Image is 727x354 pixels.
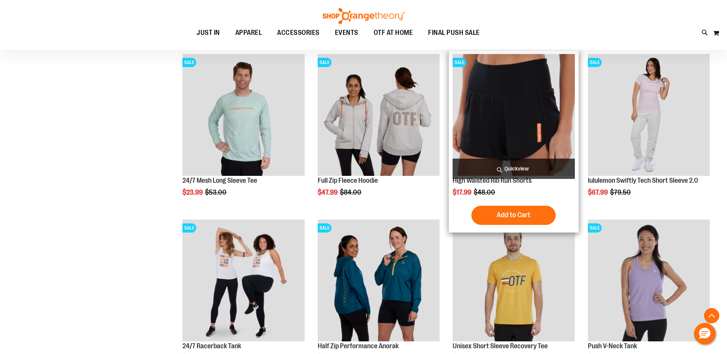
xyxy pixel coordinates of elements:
[453,58,466,67] span: SALE
[588,342,637,350] a: Push V-Neck Tank
[588,188,609,196] span: $67.99
[182,220,304,343] a: 24/7 Racerback TankSALE
[318,177,378,184] a: Full Zip Fleece Hoodie
[588,220,710,341] img: Product image for Push V-Neck Tank
[205,188,228,196] span: $53.00
[588,177,698,184] a: lululemon Swiftly Tech Short Sleeve 2.0
[182,342,241,350] a: 24/7 Racerback Tank
[318,54,440,177] a: Main Image of 1457091SALE
[327,24,366,42] a: EVENTS
[588,54,710,177] a: lululemon Swiftly Tech Short Sleeve 2.0SALE
[182,58,196,67] span: SALE
[318,58,331,67] span: SALE
[277,24,320,41] span: ACCESSORIES
[366,24,421,42] a: OTF AT HOME
[182,54,304,177] a: Main Image of 1457095SALE
[182,188,204,196] span: $23.99
[453,177,532,184] a: High Waisted Rib Run Shorts
[182,220,304,341] img: 24/7 Racerback Tank
[182,54,304,176] img: Main Image of 1457095
[704,308,719,323] button: Back To Top
[588,223,602,233] span: SALE
[453,54,574,176] img: High Waisted Rib Run Shorts
[228,24,270,42] a: APPAREL
[428,24,480,41] span: FINAL PUSH SALE
[584,50,714,216] div: product
[453,159,574,179] a: Quickview
[453,220,574,341] img: Product image for Unisex Short Sleeve Recovery Tee
[374,24,413,41] span: OTF AT HOME
[453,220,574,343] a: Product image for Unisex Short Sleeve Recovery TeeSALE
[318,223,331,233] span: SALE
[449,50,578,233] div: product
[235,24,262,41] span: APPAREL
[474,188,496,196] span: $48.00
[453,188,473,196] span: $17.99
[340,188,363,196] span: $84.00
[420,24,487,41] a: FINAL PUSH SALE
[694,323,716,344] button: Hello, have a question? Let’s chat.
[318,342,399,350] a: Half Zip Performance Anorak
[588,54,710,176] img: lululemon Swiftly Tech Short Sleeve 2.0
[471,206,556,225] button: Add to Cart
[179,50,308,216] div: product
[610,188,632,196] span: $79.50
[318,220,440,341] img: Half Zip Performance Anorak
[318,54,440,176] img: Main Image of 1457091
[453,342,548,350] a: Unisex Short Sleeve Recovery Tee
[335,24,358,41] span: EVENTS
[197,24,220,41] span: JUST IN
[588,220,710,343] a: Product image for Push V-Neck TankSALE
[322,8,406,24] img: Shop Orangetheory
[497,211,530,219] span: Add to Cart
[588,58,602,67] span: SALE
[269,24,327,42] a: ACCESSORIES
[314,50,443,216] div: product
[318,220,440,343] a: Half Zip Performance AnorakSALE
[318,188,339,196] span: $47.99
[182,223,196,233] span: SALE
[182,177,257,184] a: 24/7 Mesh Long Sleeve Tee
[189,24,228,42] a: JUST IN
[453,54,574,177] a: High Waisted Rib Run ShortsSALE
